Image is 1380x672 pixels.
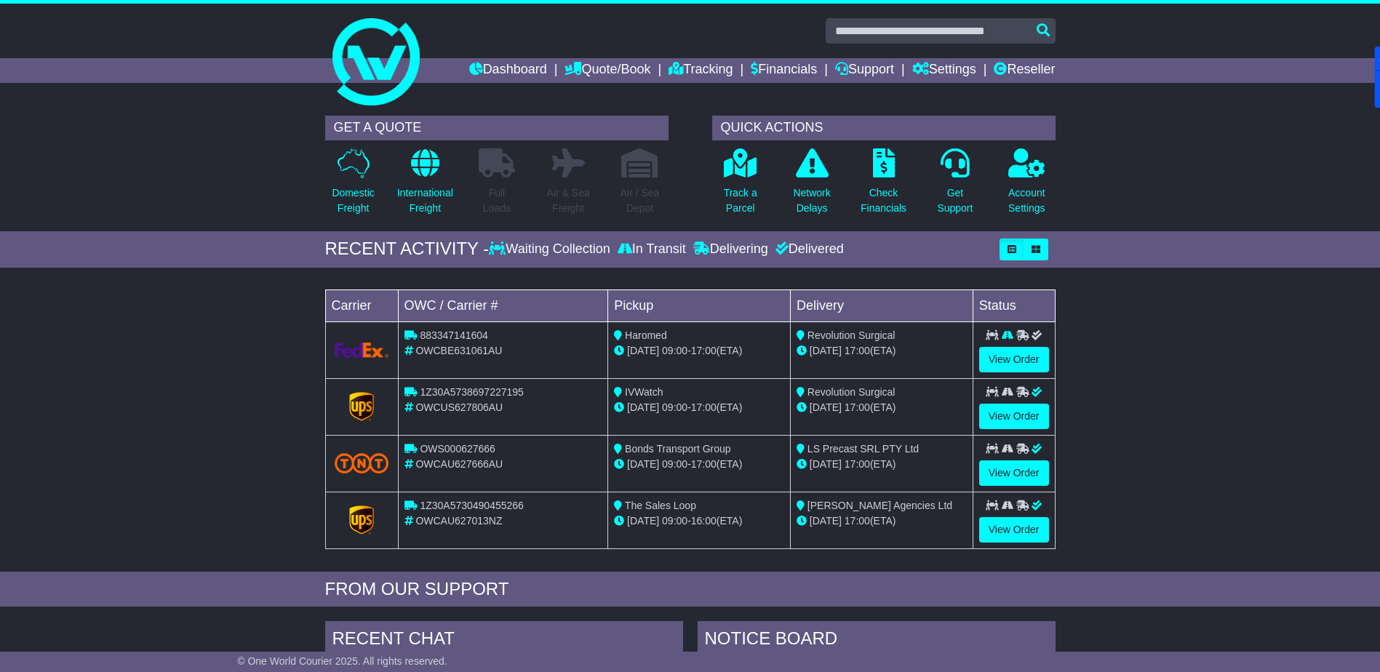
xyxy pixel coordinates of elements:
a: Dashboard [469,58,547,83]
img: GetCarrierServiceLogo [349,505,374,535]
div: (ETA) [797,513,967,529]
span: 16:00 [691,515,717,527]
img: GetCarrierServiceLogo [335,343,389,358]
td: Delivery [790,289,973,321]
div: RECENT CHAT [325,621,683,660]
span: [DATE] [810,345,842,356]
span: OWCUS627806AU [415,401,503,413]
a: CheckFinancials [860,148,907,224]
span: 09:00 [662,345,687,356]
div: NOTICE BOARD [698,621,1056,660]
td: OWC / Carrier # [398,289,608,321]
span: [DATE] [627,401,659,413]
span: 17:00 [845,515,870,527]
td: Pickup [608,289,791,321]
img: GetCarrierServiceLogo [349,392,374,421]
p: International Freight [397,185,453,216]
span: Revolution Surgical [807,329,896,341]
a: AccountSettings [1008,148,1046,224]
span: 17:00 [691,458,717,470]
div: (ETA) [797,457,967,472]
span: [DATE] [627,458,659,470]
div: Delivering [690,241,772,257]
span: 1Z30A5738697227195 [420,386,523,398]
span: 17:00 [691,345,717,356]
span: © One World Courier 2025. All rights reserved. [237,655,447,667]
span: 883347141604 [420,329,487,341]
span: 17:00 [691,401,717,413]
a: NetworkDelays [792,148,831,224]
a: Support [835,58,894,83]
a: Quote/Book [565,58,650,83]
p: Air & Sea Freight [547,185,590,216]
p: Track a Parcel [724,185,757,216]
span: 17:00 [845,345,870,356]
span: LS Precast SRL PTY Ltd [807,443,919,455]
span: [DATE] [627,345,659,356]
span: [DATE] [810,401,842,413]
div: - (ETA) [614,513,784,529]
div: - (ETA) [614,400,784,415]
span: Bonds Transport Group [625,443,731,455]
p: Account Settings [1008,185,1045,216]
span: 09:00 [662,515,687,527]
span: 17:00 [845,458,870,470]
a: View Order [979,517,1049,543]
span: OWCBE631061AU [415,345,502,356]
a: Tracking [669,58,733,83]
a: Reseller [994,58,1055,83]
span: IVWatch [625,386,663,398]
div: (ETA) [797,400,967,415]
span: 1Z30A5730490455266 [420,500,523,511]
p: Network Delays [793,185,830,216]
div: - (ETA) [614,457,784,472]
p: Full Loads [479,185,515,216]
a: View Order [979,347,1049,372]
p: Domestic Freight [332,185,374,216]
div: Waiting Collection [489,241,613,257]
a: Financials [751,58,817,83]
a: GetSupport [936,148,973,224]
img: TNT_Domestic.png [335,453,389,473]
a: InternationalFreight [396,148,454,224]
p: Get Support [937,185,973,216]
span: 09:00 [662,401,687,413]
div: FROM OUR SUPPORT [325,579,1056,600]
td: Status [973,289,1055,321]
a: View Order [979,460,1049,486]
div: - (ETA) [614,343,784,359]
span: Haromed [625,329,667,341]
span: 09:00 [662,458,687,470]
span: OWCAU627013NZ [415,515,502,527]
span: [PERSON_NAME] Agencies Ltd [807,500,952,511]
div: RECENT ACTIVITY - [325,239,490,260]
a: View Order [979,404,1049,429]
a: Track aParcel [723,148,758,224]
span: The Sales Loop [625,500,696,511]
div: (ETA) [797,343,967,359]
p: Check Financials [861,185,906,216]
a: Settings [912,58,976,83]
div: In Transit [614,241,690,257]
p: Air / Sea Depot [621,185,660,216]
td: Carrier [325,289,398,321]
span: [DATE] [627,515,659,527]
a: DomesticFreight [331,148,375,224]
span: [DATE] [810,458,842,470]
div: QUICK ACTIONS [712,116,1056,140]
span: OWS000627666 [420,443,495,455]
div: GET A QUOTE [325,116,669,140]
span: OWCAU627666AU [415,458,503,470]
span: 17:00 [845,401,870,413]
span: Revolution Surgical [807,386,896,398]
span: [DATE] [810,515,842,527]
div: Delivered [772,241,844,257]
